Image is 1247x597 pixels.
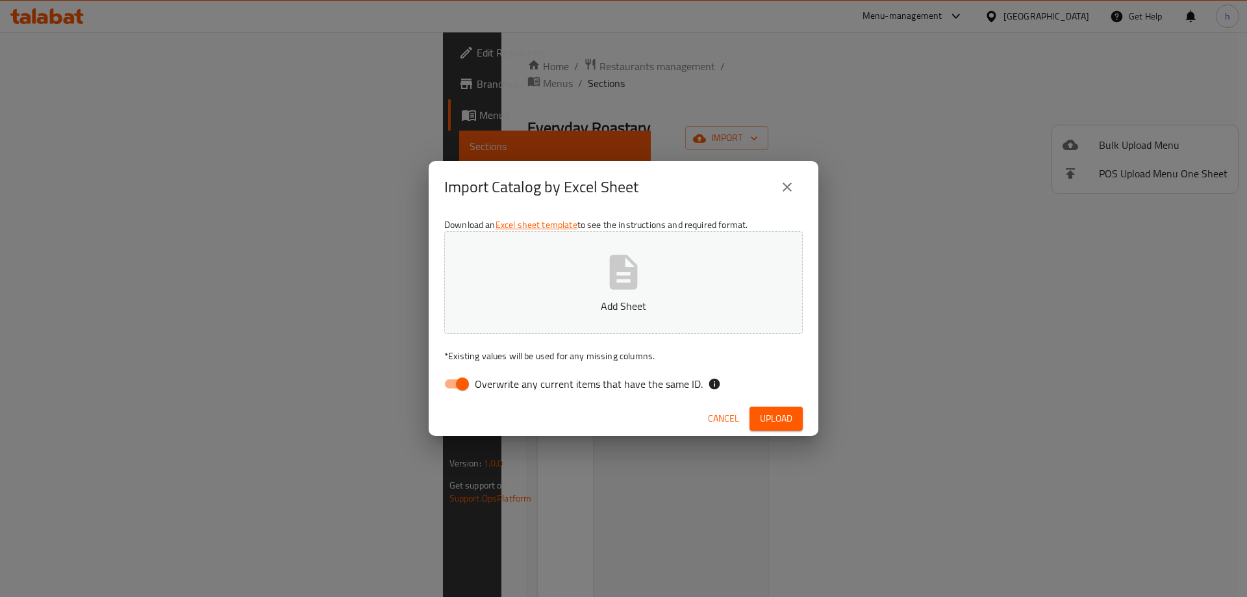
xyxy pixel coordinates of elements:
button: close [772,171,803,203]
button: Upload [749,407,803,431]
button: Add Sheet [444,231,803,334]
span: Cancel [708,411,739,427]
button: Cancel [703,407,744,431]
span: Overwrite any current items that have the same ID. [475,376,703,392]
p: Add Sheet [464,298,783,314]
a: Excel sheet template [496,216,577,233]
span: Upload [760,411,792,427]
h2: Import Catalog by Excel Sheet [444,177,638,197]
svg: If the overwrite option isn't selected, then the items that match an existing ID will be ignored ... [708,377,721,390]
p: Existing values will be used for any missing columns. [444,349,803,362]
div: Download an to see the instructions and required format. [429,213,818,401]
